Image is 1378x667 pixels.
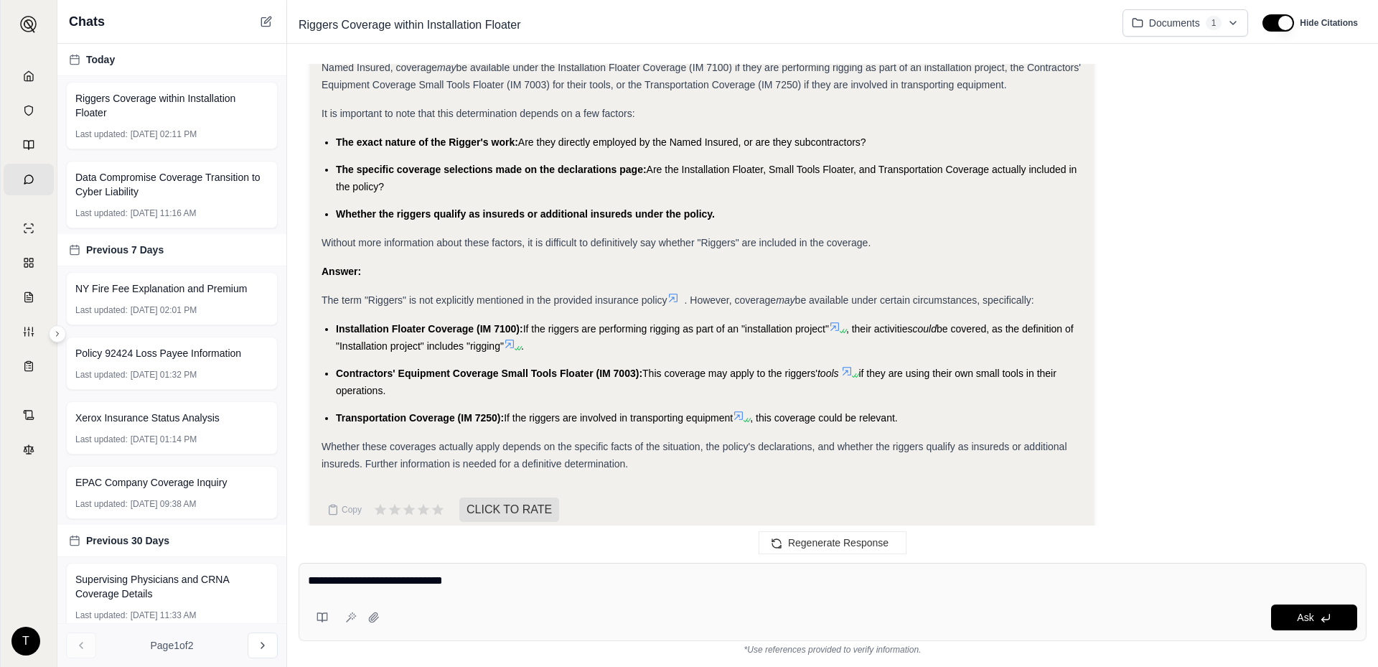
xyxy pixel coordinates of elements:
button: Expand sidebar [14,10,43,39]
a: Single Policy [4,213,54,244]
span: be available under certain circumstances, specifically: [795,294,1034,306]
a: Policy Comparisons [4,247,54,279]
span: Supervising Physicians and CRNA Coverage Details [75,572,268,601]
span: Previous 30 Days [86,533,169,548]
a: Prompt Library [4,129,54,161]
span: Previous 7 Days [86,243,164,257]
em: may [437,62,456,73]
span: Last updated: [75,434,128,445]
span: The term "Riggers" is not explicitly mentioned in the provided insurance policy [322,294,667,306]
div: *Use references provided to verify information. [299,641,1367,656]
span: Last updated: [75,129,128,140]
span: Riggers Coverage within Installation Floater [75,91,268,120]
button: Ask [1271,605,1357,630]
button: Copy [322,495,367,524]
span: [DATE] 01:32 PM [131,369,197,381]
span: Policy 92424 Loss Payee Information [75,346,241,360]
span: [DATE] 09:38 AM [131,498,197,510]
span: Chats [69,11,105,32]
span: could [913,323,937,335]
span: Data Compromise Coverage Transition to Cyber Liability [75,170,268,199]
a: Custom Report [4,316,54,348]
button: New Chat [258,13,275,30]
div: T [11,627,40,656]
span: The specific coverage selections made on the declarations page: [336,164,647,175]
span: 1 [1206,16,1222,30]
span: Copy [342,504,362,516]
span: Whether the riggers qualify as insureds or additional insureds under the policy. [336,208,715,220]
span: be available under the Installation Floater Coverage (IM 7100) if they are performing rigging as ... [322,62,1081,90]
span: Are the Installation Floater, Small Tools Floater, and Transportation Coverage actually included ... [336,164,1077,192]
span: Last updated: [75,369,128,381]
span: . However, coverage [685,294,777,306]
span: [DATE] 11:33 AM [131,610,197,621]
span: If the riggers are performing rigging as part of an "installation project" [523,323,829,335]
span: Hide Citations [1300,17,1358,29]
span: Last updated: [75,610,128,621]
a: Contract Analysis [4,399,54,431]
strong: Answer: [322,266,361,277]
span: Xerox Insurance Status Analysis [75,411,220,425]
span: Transportation Coverage (IM 7250): [336,412,504,424]
span: if they are using their own small tools in their operations. [336,368,1056,396]
button: Documents1 [1122,9,1249,37]
span: [DATE] 02:01 PM [131,304,197,316]
span: Riggers Coverage within Installation Floater [293,14,526,37]
span: The exact nature of the Rigger's work: [336,136,518,148]
a: Chat [4,164,54,195]
span: Today [86,52,115,67]
span: Documents [1149,16,1200,30]
span: Last updated: [75,207,128,219]
span: tools [817,368,839,379]
span: Whether these coverages actually apply depends on the specific facts of the situation, the policy... [322,441,1067,470]
span: Are they directly employed by the Named Insured, or are they subcontractors? [518,136,866,148]
span: Last updated: [75,304,128,316]
span: CLICK TO RATE [459,498,559,522]
span: [DATE] 11:16 AM [131,207,197,219]
span: Ask [1297,612,1313,623]
a: Legal Search Engine [4,434,54,465]
span: Installation Floater Coverage (IM 7100): [336,323,523,335]
span: Page 1 of 2 [151,638,194,653]
span: [DATE] 02:11 PM [131,129,197,140]
span: Regenerate Response [788,537,889,549]
span: , their activities [846,323,913,335]
a: Claim Coverage [4,281,54,313]
img: Expand sidebar [20,16,37,33]
span: Without more information about these factors, it is difficult to definitively say whether "Rigger... [322,237,871,248]
span: be covered, as the definition of "Installation project" includes "rigging" [336,323,1074,352]
span: It is important to note that this determination depends on a few factors: [322,108,635,119]
span: This coverage may apply to the riggers' [642,368,817,379]
span: [DATE] 01:14 PM [131,434,197,445]
button: Regenerate Response [759,531,906,554]
a: Home [4,60,54,92]
span: If the riggers are involved in transporting equipment [504,412,733,424]
span: NY Fire Fee Explanation and Premium [75,281,247,296]
span: Based on my analysis, the term "Riggers" is not explicitly mentioned in the policy. However, depe... [322,45,1067,73]
em: may [776,294,795,306]
span: Last updated: [75,498,128,510]
span: . [521,340,524,352]
span: EPAC Company Coverage Inquiry [75,475,227,490]
a: Coverage Table [4,350,54,382]
span: Contractors' Equipment Coverage Small Tools Floater (IM 7003): [336,368,642,379]
button: Expand sidebar [49,325,66,342]
span: , this coverage could be relevant. [750,412,897,424]
a: Documents Vault [4,95,54,126]
div: Edit Title [293,14,1111,37]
